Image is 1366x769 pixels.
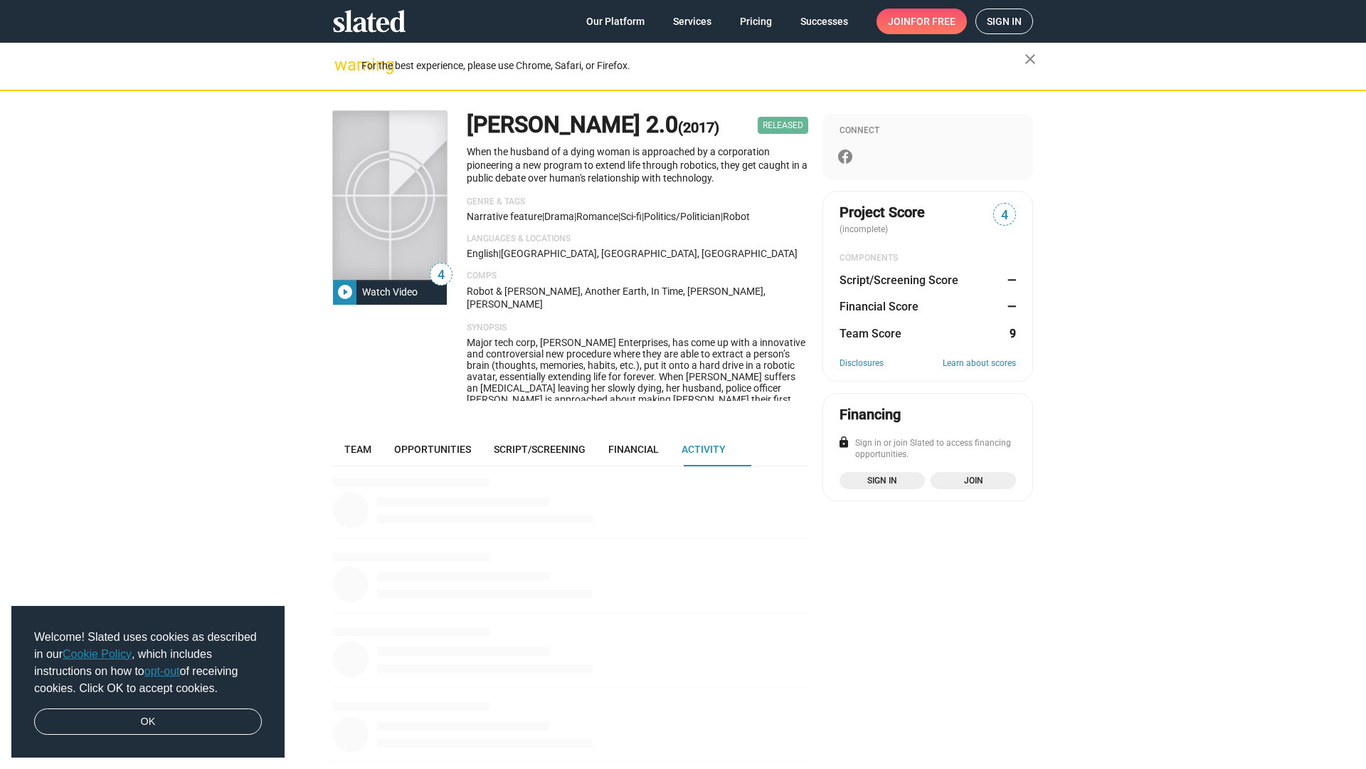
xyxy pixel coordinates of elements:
[337,283,354,300] mat-icon: play_circle_filled
[840,253,1016,264] div: COMPONENTS
[430,266,452,285] span: 4
[482,432,597,466] a: Script/Screening
[597,432,670,466] a: Financial
[544,211,574,222] span: Drama
[467,234,808,245] p: Languages & Locations
[888,9,955,34] span: Join
[975,9,1033,34] a: Sign in
[34,708,262,736] a: dismiss cookie message
[911,9,955,34] span: for free
[1002,273,1016,288] dd: —
[939,474,1007,488] span: Join
[467,285,808,311] p: Robot & [PERSON_NAME], Another Earth, In Time, [PERSON_NAME], [PERSON_NAME]
[721,211,723,222] span: |
[840,125,1016,137] div: Connect
[840,438,1016,461] div: Sign in or join Slated to access financing opportunities.
[467,337,805,508] span: Major tech corp, [PERSON_NAME] Enterprises, has come up with a innovative and controversial new p...
[467,323,808,334] p: Synopsis
[673,9,711,34] span: Services
[586,9,645,34] span: Our Platform
[333,432,383,466] a: Team
[644,211,721,222] span: politics/politician
[840,299,918,314] dt: Financial Score
[729,9,783,34] a: Pricing
[840,224,891,234] span: (incomplete)
[501,248,798,259] span: [GEOGRAPHIC_DATA], [GEOGRAPHIC_DATA], [GEOGRAPHIC_DATA]
[943,358,1016,370] a: Learn about scores
[840,326,901,341] dt: Team Score
[11,606,285,758] div: cookieconsent
[837,436,850,449] mat-icon: lock
[361,56,1024,75] div: For the best experience, please use Chrome, Safari, or Firefox.
[740,9,772,34] span: Pricing
[789,9,859,34] a: Successes
[1022,51,1039,68] mat-icon: close
[642,211,644,222] span: |
[840,358,884,370] a: Disclosures
[499,248,501,259] span: |
[840,203,925,222] span: Project Score
[394,444,471,455] span: Opportunities
[723,211,750,222] span: robot
[618,211,620,222] span: |
[34,629,262,697] span: Welcome! Slated uses cookies as described in our , which includes instructions on how to of recei...
[682,444,726,455] span: Activity
[1002,326,1016,341] dd: 9
[333,279,447,305] button: Watch Video
[670,432,737,466] a: Activity
[1002,299,1016,314] dd: —
[608,444,659,455] span: Financial
[987,9,1022,33] span: Sign in
[144,665,180,677] a: opt-out
[467,197,808,208] p: Genre & Tags
[467,271,808,282] p: Comps
[662,9,723,34] a: Services
[840,273,958,288] dt: Script/Screening Score
[542,211,544,222] span: |
[931,472,1016,489] a: Join
[356,279,423,305] div: Watch Video
[467,211,542,222] span: Narrative feature
[494,444,586,455] span: Script/Screening
[758,117,808,134] span: Released
[467,145,808,185] p: When the husband of a dying woman is approached by a corporation pioneering a new program to exte...
[574,211,576,222] span: |
[344,444,371,455] span: Team
[467,248,499,259] span: English
[840,472,925,489] a: Sign in
[63,648,132,660] a: Cookie Policy
[334,56,351,73] mat-icon: warning
[994,206,1015,225] span: 4
[678,119,719,136] span: (2017)
[620,211,642,222] span: Sci-fi
[800,9,848,34] span: Successes
[848,474,916,488] span: Sign in
[877,9,967,34] a: Joinfor free
[383,432,482,466] a: Opportunities
[576,211,618,222] span: Romance
[575,9,656,34] a: Our Platform
[840,405,901,424] div: Financing
[467,110,719,140] h1: [PERSON_NAME] 2.0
